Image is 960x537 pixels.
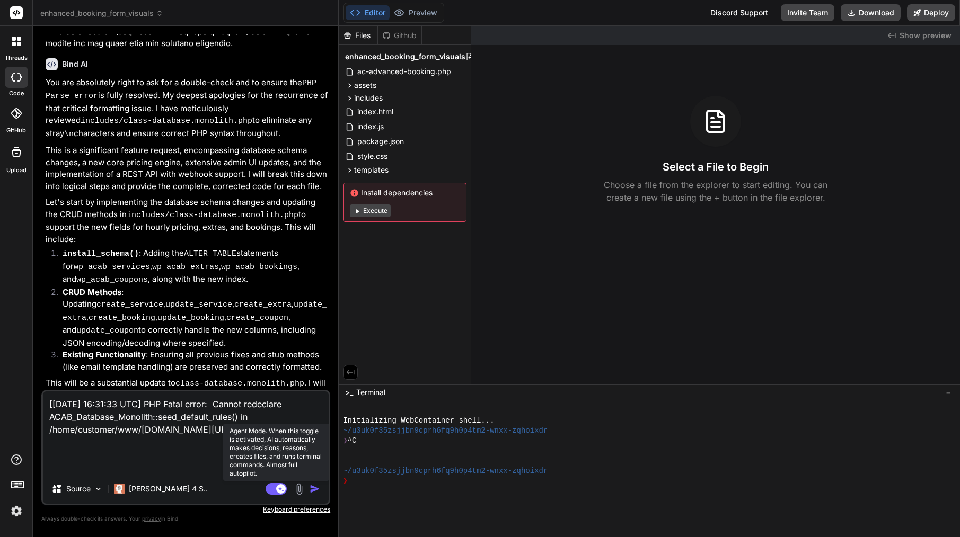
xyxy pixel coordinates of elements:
[43,391,329,474] textarea: [[DATE] 16:31:33 UTC] PHP Fatal error: Cannot redeclare ACAB_Database_Monolith::seed_default_rule...
[46,377,328,402] p: This will be a substantial update to . I will then proceed with the other components in subsequen...
[129,484,208,494] p: [PERSON_NAME] 4 S..
[356,135,405,148] span: package.json
[54,287,328,350] li: : Updating , , , , , , , and to correctly handle the new columns, including JSON encoding/decodin...
[293,483,305,495] img: attachment
[157,314,224,323] code: update_booking
[346,5,390,20] button: Editor
[841,4,901,21] button: Download
[234,300,292,309] code: create_extra
[343,416,494,426] span: Initializing WebContainer shell...
[40,8,163,19] span: enhanced_booking_form_visuals
[5,53,28,62] label: threads
[704,4,774,21] div: Discord Support
[7,502,25,520] img: settings
[946,387,952,398] span: −
[46,196,328,245] p: Let's start by implementing the database schema changes and updating the CRUD methods in to suppo...
[76,326,138,335] code: update_coupon
[41,514,330,524] p: Always double-check its answers. Your in Bind
[350,187,460,198] span: Install dependencies
[66,484,91,494] p: Source
[96,300,163,309] code: create_service
[356,65,452,78] span: ac-advanced-booking.php
[356,120,385,133] span: index.js
[339,30,377,41] div: Files
[350,204,391,217] button: Execute
[354,165,389,175] span: templates
[343,436,347,446] span: ❯
[345,51,465,62] span: enhanced_booking_form_visuals
[94,485,103,494] img: Pick Models
[597,178,834,204] p: Choose a file from the explorer to start editing. You can create a new file using the + button in...
[345,387,353,398] span: >_
[184,249,236,258] code: ALTER TABLE
[9,89,24,98] label: code
[62,59,88,69] h6: Bind AI
[226,314,288,323] code: create_coupon
[390,5,442,20] button: Preview
[63,350,146,360] strong: Existing Functionality
[221,263,297,272] code: wp_acab_bookings
[6,166,27,175] label: Upload
[354,93,383,103] span: includes
[781,4,834,21] button: Invite Team
[900,30,952,41] span: Show preview
[114,484,125,494] img: Claude 4 Sonnet
[343,426,548,436] span: ~/u3uk0f35zsjjbn9cprh6fq9h0p4tm2-wnxx-zqhoixdr
[41,505,330,514] p: Keyboard preferences
[74,263,150,272] code: wp_acab_services
[343,476,347,486] span: ❯
[64,130,74,139] code: \n
[343,466,548,476] span: ~/u3uk0f35zsjjbn9cprh6fq9h0p4tm2-wnxx-zqhoixdr
[54,247,328,287] li: : Adding the statements for , , , and , along with the new index.
[46,77,328,141] p: You are absolutely right to ask for a double-check and to ensure the is fully resolved. My deepes...
[165,300,232,309] code: update_service
[348,436,357,446] span: ^C
[142,515,161,522] span: privacy
[378,30,421,41] div: Github
[81,117,252,126] code: includes/class-database.monolith.php
[354,80,376,91] span: assets
[263,482,289,495] button: Agent Mode. When this toggle is activated, AI automatically makes decisions, reasons, creates fil...
[46,145,328,192] p: This is a significant feature request, encompassing database schema changes, a new core pricing e...
[356,387,385,398] span: Terminal
[127,211,298,220] code: includes/class-database.monolith.php
[356,150,389,163] span: style.css
[89,314,155,323] code: create_booking
[63,300,327,323] code: update_extra
[63,287,121,297] strong: CRUD Methods
[944,384,954,401] button: −
[152,263,219,272] code: wp_acab_extras
[175,379,304,388] code: class-database.monolith.php
[54,349,328,373] li: : Ensuring all previous fixes and stub methods (like email template handling) are preserved and c...
[6,126,26,135] label: GitHub
[310,484,320,494] img: icon
[663,159,769,174] h3: Select a File to Begin
[76,275,148,284] code: wp_acab_coupons
[907,4,955,21] button: Deploy
[63,249,139,258] code: install_schema()
[356,105,394,118] span: index.html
